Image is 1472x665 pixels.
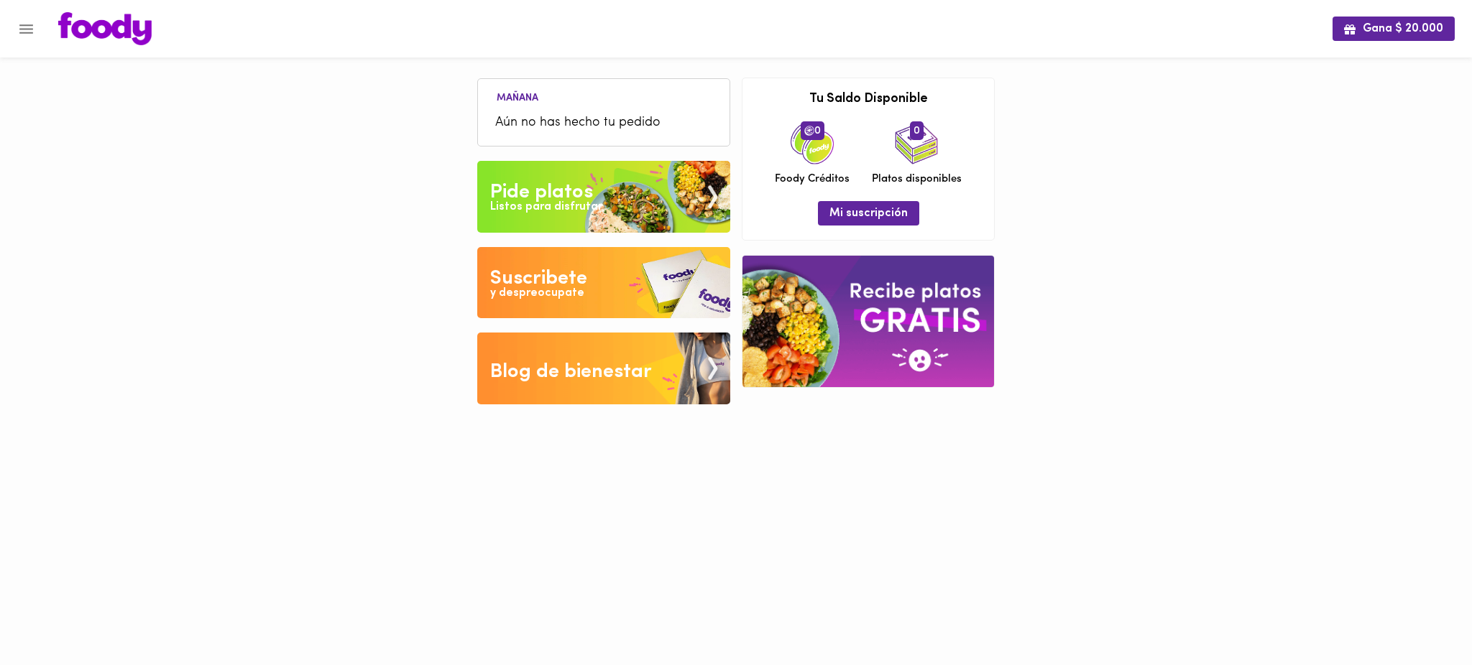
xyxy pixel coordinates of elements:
span: Platos disponibles [872,172,962,187]
span: Gana $ 20.000 [1344,22,1443,36]
div: Blog de bienestar [490,358,652,386]
div: Suscribete [490,264,587,293]
span: Mi suscripción [829,207,908,220]
img: logo.png [58,12,152,45]
img: foody-creditos.png [804,126,814,136]
h3: Tu Saldo Disponible [753,93,983,107]
iframe: Messagebird Livechat Widget [1389,582,1458,651]
div: Pide platos [490,178,593,207]
img: Pide un Platos [477,161,730,233]
span: 0 [801,121,824,140]
button: Mi suscripción [818,201,919,225]
li: Mañana [485,90,550,103]
div: y despreocupate [490,285,584,302]
img: referral-banner.png [742,256,994,387]
img: icon_dishes.png [895,121,938,164]
img: Blog de bienestar [477,332,730,404]
span: Aún no has hecho tu pedido [495,113,712,133]
button: Menu [9,11,44,47]
span: 0 [910,121,924,140]
span: Foody Créditos [775,172,850,187]
img: credits-package.png [791,121,834,164]
div: Listos para disfrutar [490,199,602,215]
button: Gana $ 20.000 [1333,17,1455,40]
img: Disfruta bajar de peso [477,247,730,319]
